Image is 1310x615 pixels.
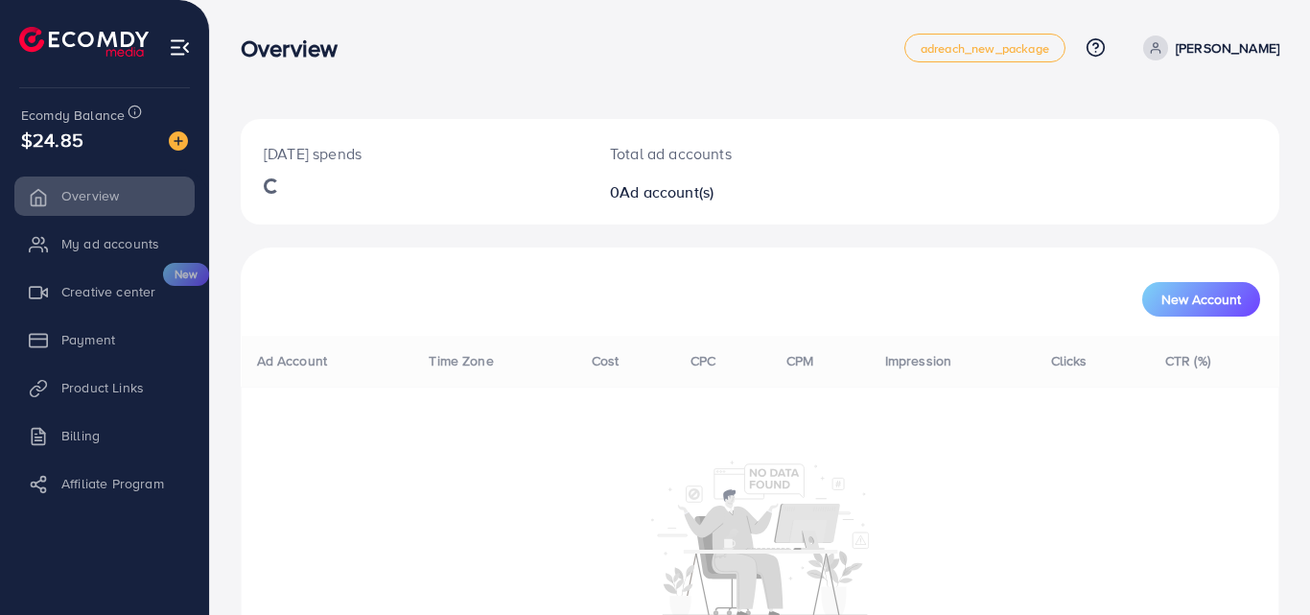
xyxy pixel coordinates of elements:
span: Ecomdy Balance [21,106,125,125]
h3: Overview [241,35,353,62]
h2: 0 [610,183,824,201]
span: New Account [1161,293,1241,306]
span: $24.85 [21,126,83,154]
img: logo [19,27,149,57]
p: Total ad accounts [610,142,824,165]
a: adreach_new_package [904,34,1065,62]
p: [DATE] spends [264,142,564,165]
button: New Account [1142,282,1260,317]
a: [PERSON_NAME] [1135,35,1279,60]
img: menu [169,36,191,59]
span: Ad account(s) [620,181,713,202]
span: adreach_new_package [921,42,1049,55]
p: [PERSON_NAME] [1176,36,1279,59]
img: image [169,131,188,151]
